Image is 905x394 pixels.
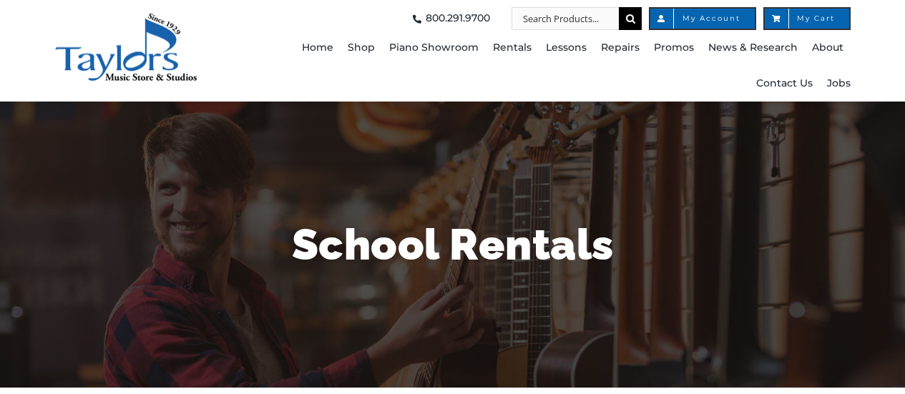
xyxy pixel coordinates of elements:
[348,30,375,66] a: Shop
[409,7,490,30] a: 800.291.9700
[601,36,640,59] span: Repairs
[546,30,587,66] a: Lessons
[708,30,798,66] a: News & Research
[348,36,375,59] span: Shop
[389,36,479,59] span: Piano Showroom
[493,30,532,66] a: Rentals
[827,66,851,102] a: Jobs
[302,30,333,66] a: Home
[261,30,851,102] nav: Main Menu
[389,30,479,66] a: Piano Showroom
[654,36,694,59] span: Promos
[619,7,642,30] input: Search
[426,7,490,30] span: 800.291.9700
[827,72,851,95] span: Jobs
[261,7,851,30] nav: Top Right
[654,30,694,66] a: Promos
[302,36,333,59] span: Home
[756,72,813,95] span: Contact Us
[493,36,532,59] span: Rentals
[54,11,197,25] a: taylors-music-store-west-chester
[546,36,587,59] span: Lessons
[649,7,756,30] a: My Account
[812,30,843,66] a: About
[756,66,813,102] a: Contact Us
[34,215,871,275] h1: School Rentals
[763,7,851,30] a: My Cart
[812,36,843,59] span: About
[779,15,835,22] span: My Cart
[708,36,798,59] span: News & Research
[601,30,640,66] a: Repairs
[665,15,740,22] span: My Account
[512,7,619,30] input: Search Products...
